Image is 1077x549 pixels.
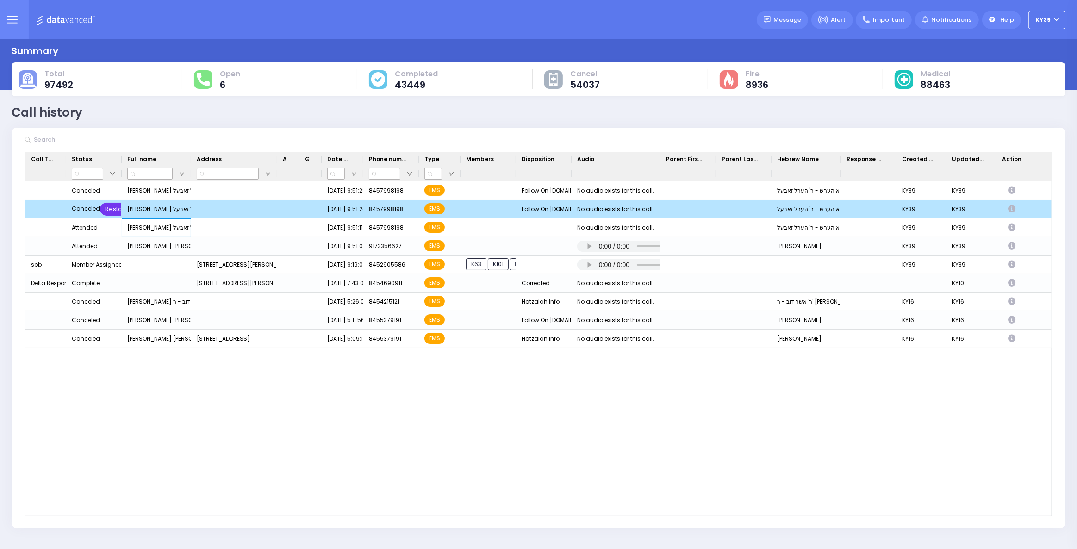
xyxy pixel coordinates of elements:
[772,218,841,237] div: ר' יודא הערש - ר' הערל זאבעל
[424,259,445,270] span: EMS
[72,168,103,180] input: Status Filter Input
[946,256,996,274] div: KY39
[424,314,445,325] span: EMS
[424,155,439,163] span: Type
[516,330,572,348] div: Hatzalah Info
[122,293,191,311] div: [PERSON_NAME] ר' אשר דוב - ר' [PERSON_NAME]
[283,155,286,163] span: Age
[946,218,996,237] div: KY39
[896,293,946,311] div: KY16
[395,80,438,89] span: 43449
[746,69,768,79] span: Fire
[369,316,401,324] span: 8455379191
[191,274,277,293] div: [STREET_ADDRESS][PERSON_NAME][US_STATE]
[178,170,186,178] button: Open Filter Menu
[466,155,494,163] span: Members
[424,240,445,251] span: EMS
[197,168,259,180] input: Address Filter Input
[305,155,309,163] span: Gender
[896,330,946,348] div: KY16
[322,274,363,293] div: [DATE] 7:43:01 AM
[122,330,191,348] div: [PERSON_NAME] [PERSON_NAME] [PERSON_NAME]
[1028,11,1065,29] button: KY39
[424,333,445,344] span: EMS
[327,168,345,180] input: Date & Time Filter Input
[424,203,445,214] span: EMS
[191,330,277,348] div: [STREET_ADDRESS]
[72,203,100,216] div: Canceled
[37,14,98,25] img: Logo
[772,237,841,256] div: [PERSON_NAME]
[31,131,170,149] input: Search
[25,274,66,293] div: Delta Response - Breathing Problems D
[424,296,445,307] span: EMS
[946,293,996,311] div: KY16
[406,170,413,178] button: Open Filter Menu
[197,73,210,86] img: total-response.svg
[896,218,946,237] div: KY39
[577,155,594,163] span: Audio
[777,155,819,163] span: Hebrew Name
[322,181,363,200] div: [DATE] 9:51:29 AM
[122,218,191,237] div: [PERSON_NAME] ר' יודא הערש - ר' הערל זאבעל
[322,293,363,311] div: [DATE] 5:26:02 AM
[369,242,402,250] span: 9173356627
[946,237,996,256] div: KY39
[764,16,771,23] img: message.svg
[946,311,996,330] div: KY16
[369,335,401,343] span: 8455379191
[72,155,92,163] span: Status
[322,311,363,330] div: [DATE] 5:11:56 AM
[516,200,572,218] div: Follow On [DOMAIN_NAME]
[72,277,100,289] div: Complete
[369,205,404,213] span: 8457998198
[72,314,100,326] div: Canceled
[746,80,768,89] span: 8936
[946,200,996,218] div: KY39
[896,256,946,274] div: KY39
[516,181,572,200] div: Follow On [DOMAIN_NAME]
[322,330,363,348] div: [DATE] 5:09:13 AM
[369,168,400,180] input: Phone number Filter Input
[570,80,600,89] span: 54037
[220,80,240,89] span: 6
[371,72,385,86] img: cause-cover.svg
[191,256,277,274] div: [STREET_ADDRESS][PERSON_NAME][US_STATE]
[369,224,404,231] span: 8457998198
[488,258,509,270] span: K101
[577,185,654,197] div: No audio exists for this call.
[100,203,134,216] a: Restore
[448,170,455,178] button: Open Filter Menu
[25,237,1052,256] div: Press SPACE to select this row.
[896,237,946,256] div: KY39
[1000,15,1014,25] span: Help
[847,155,884,163] span: Response Agent
[722,155,759,163] span: Parent Last Name
[873,15,905,25] span: Important
[773,15,801,25] span: Message
[322,200,363,218] div: [DATE] 9:51:24 AM
[946,274,996,293] div: KY101
[896,200,946,218] div: KY39
[72,222,98,234] div: Attended
[25,218,1052,237] div: Press SPACE to select this row.
[424,277,445,288] span: EMS
[577,296,654,308] div: No audio exists for this call.
[20,73,36,87] img: total-cause.svg
[577,333,654,345] div: No audio exists for this call.
[932,15,972,25] span: Notifications
[12,104,82,122] div: Call history
[322,256,363,274] div: [DATE] 9:19:02 AM
[72,296,100,308] div: Canceled
[25,293,1052,311] div: Press SPACE to select this row.
[127,155,156,163] span: Full name
[424,168,442,180] input: Type Filter Input
[25,200,1052,218] div: Press SPACE to deselect this row.
[322,237,363,256] div: [DATE] 9:51:06 AM
[197,155,222,163] span: Address
[896,181,946,200] div: KY39
[902,155,934,163] span: Created By Dispatcher
[577,314,654,326] div: No audio exists for this call.
[424,222,445,233] span: EMS
[72,333,100,345] div: Canceled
